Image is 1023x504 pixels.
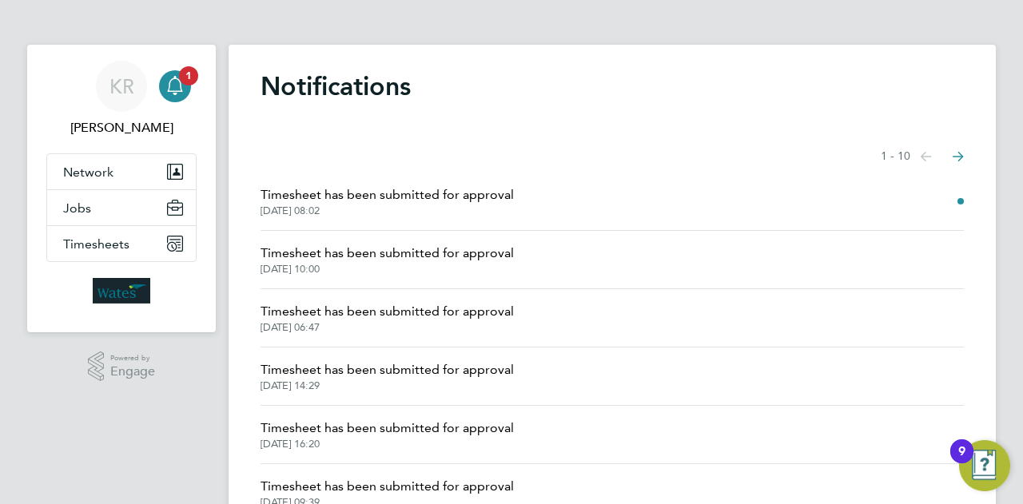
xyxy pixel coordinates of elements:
span: Kira Reeder [46,118,197,137]
a: Timesheet has been submitted for approval[DATE] 10:00 [261,244,514,276]
span: Timesheet has been submitted for approval [261,360,514,379]
a: KR[PERSON_NAME] [46,61,197,137]
nav: Main navigation [27,45,216,332]
a: Go to home page [46,278,197,304]
span: [DATE] 14:29 [261,379,514,392]
h1: Notifications [261,70,964,102]
div: 9 [958,451,965,472]
button: Timesheets [47,226,196,261]
span: [DATE] 10:00 [261,263,514,276]
span: [DATE] 06:47 [261,321,514,334]
span: Network [63,165,113,180]
span: Timesheet has been submitted for approval [261,185,514,204]
span: [DATE] 16:20 [261,438,514,450]
span: KR [109,76,134,97]
span: Timesheets [63,236,129,252]
a: Powered byEngage [88,351,156,382]
a: Timesheet has been submitted for approval[DATE] 16:20 [261,419,514,450]
span: [DATE] 08:02 [261,204,514,217]
a: Timesheet has been submitted for approval[DATE] 14:29 [261,360,514,392]
a: Timesheet has been submitted for approval[DATE] 08:02 [261,185,514,217]
a: 1 [159,61,191,112]
span: Timesheet has been submitted for approval [261,302,514,321]
button: Open Resource Center, 9 new notifications [959,440,1010,491]
span: Timesheet has been submitted for approval [261,419,514,438]
span: Powered by [110,351,155,365]
span: 1 - 10 [881,149,910,165]
nav: Select page of notifications list [881,141,964,173]
img: wates-logo-retina.png [93,278,150,304]
a: Timesheet has been submitted for approval[DATE] 06:47 [261,302,514,334]
span: Engage [110,365,155,379]
button: Jobs [47,190,196,225]
span: Timesheet has been submitted for approval [261,244,514,263]
span: Jobs [63,200,91,216]
span: Timesheet has been submitted for approval [261,477,514,496]
button: Network [47,154,196,189]
span: 1 [179,66,198,85]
